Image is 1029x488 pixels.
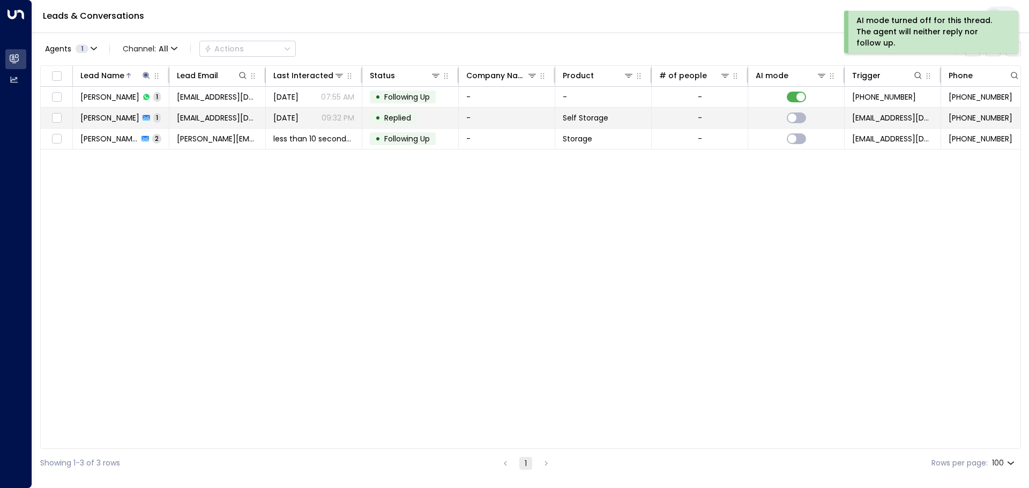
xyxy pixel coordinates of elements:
span: 2 [152,134,161,143]
p: 09:32 PM [322,112,354,123]
button: Agents1 [40,41,101,56]
div: # of people [659,69,730,82]
span: +447842760286 [949,112,1012,123]
div: Trigger [852,69,881,82]
span: Following Up [384,92,430,102]
div: # of people [659,69,707,82]
div: AI mode turned off for this thread. The agent will neither reply nor follow up. [856,15,1004,49]
span: +447341477238 [852,92,916,102]
a: Leads & Conversations [43,10,144,22]
div: - [698,112,702,123]
span: Jun 07, 2025 [273,92,299,102]
span: Jun 01, 2025 [273,112,299,123]
span: samantha_fitzgerald@sky.com [177,133,258,144]
span: leads@space-station.co.uk [852,112,933,123]
span: Replied [384,112,411,123]
div: - [698,92,702,102]
div: • [375,109,381,127]
div: Lead Email [177,69,248,82]
span: 1 [76,44,88,53]
span: leads@space-station.co.uk [852,133,933,144]
div: Status [370,69,441,82]
div: Phone [949,69,1020,82]
p: 07:55 AM [321,92,354,102]
div: Lead Name [80,69,152,82]
td: - [459,108,555,128]
div: Lead Email [177,69,218,82]
div: Lead Name [80,69,124,82]
div: • [375,130,381,148]
div: • [375,88,381,106]
span: Toggle select row [50,132,63,146]
td: - [459,129,555,149]
span: Agents [45,45,71,52]
span: Following Up [384,133,430,144]
span: Storage [563,133,592,144]
div: - [698,133,702,144]
div: Product [563,69,594,82]
span: Self Storage [563,112,608,123]
div: Product [563,69,634,82]
span: +447341477238 [949,92,1012,102]
label: Rows per page: [931,457,988,469]
td: - [555,87,652,107]
div: Last Interacted [273,69,333,82]
span: 1 [153,92,161,101]
span: sadietarafitzgerald19955@gmail.com [177,112,258,123]
span: Toggle select all [50,70,63,83]
div: Status [370,69,395,82]
span: Eoin Fitzgerald [80,92,139,102]
span: Samantha Fitzgerald [80,133,138,144]
span: 1 [153,113,161,122]
div: Last Interacted [273,69,345,82]
nav: pagination navigation [498,456,553,470]
div: Company Name [466,69,538,82]
span: All [159,44,168,53]
span: Toggle select row [50,91,63,104]
span: Channel: [118,41,182,56]
button: Channel:All [118,41,182,56]
span: Toggle select row [50,111,63,125]
td: - [459,87,555,107]
div: Trigger [852,69,923,82]
span: +447702048618 [949,133,1012,144]
span: less than 10 seconds ago [273,133,354,144]
div: Button group with a nested menu [199,41,296,57]
div: Showing 1-3 of 3 rows [40,457,120,469]
span: eoin85@hotmail.com [177,92,258,102]
button: page 1 [519,457,532,470]
div: AI mode [756,69,788,82]
div: AI mode [756,69,827,82]
div: Company Name [466,69,527,82]
button: Actions [199,41,296,57]
div: Actions [204,44,244,54]
div: 100 [992,455,1017,471]
div: Phone [949,69,973,82]
span: Sadie Fitzgerald [80,112,139,123]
